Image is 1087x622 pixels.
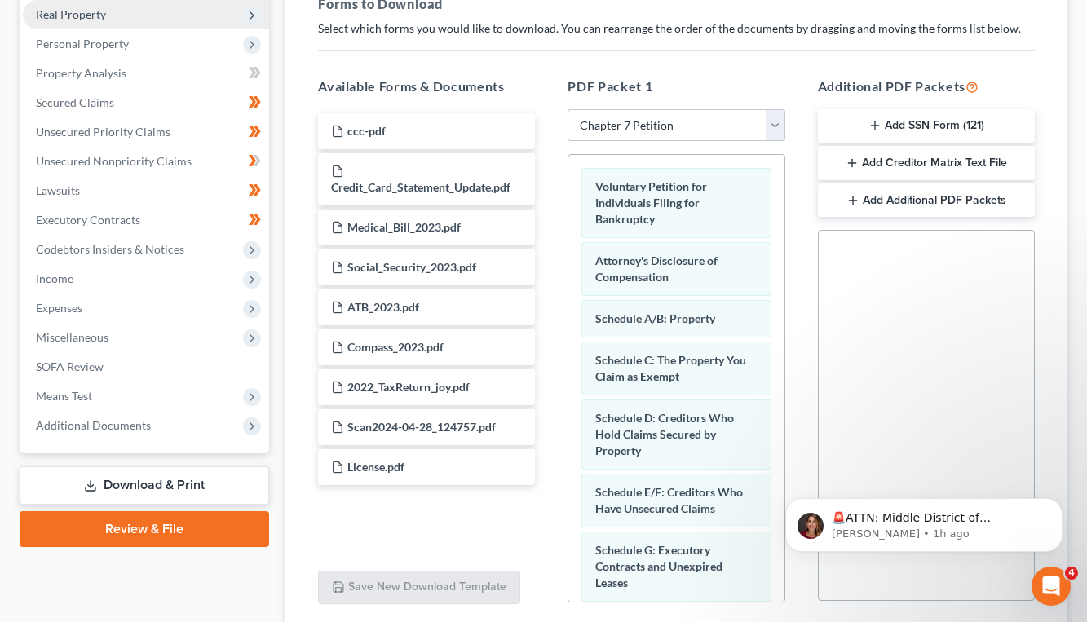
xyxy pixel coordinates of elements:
[318,20,1035,37] p: Select which forms you would like to download. You can rearrange the order of the documents by dr...
[20,511,269,547] a: Review & File
[568,77,784,96] h5: PDF Packet 1
[36,389,92,403] span: Means Test
[23,176,269,205] a: Lawsuits
[761,464,1087,578] iframe: Intercom notifications message
[347,300,419,314] span: ATB_2023.pdf
[23,117,269,147] a: Unsecured Priority Claims
[595,311,715,325] span: Schedule A/B: Property
[1032,567,1071,606] iframe: Intercom live chat
[20,466,269,505] a: Download & Print
[36,154,192,168] span: Unsecured Nonpriority Claims
[318,571,520,605] button: Save New Download Template
[36,95,114,109] span: Secured Claims
[1065,567,1078,580] span: 4
[36,7,106,21] span: Real Property
[595,353,746,383] span: Schedule C: The Property You Claim as Exempt
[347,380,470,394] span: 2022_TaxReturn_joy.pdf
[36,418,151,432] span: Additional Documents
[595,485,743,515] span: Schedule E/F: Creditors Who Have Unsecured Claims
[36,37,129,51] span: Personal Property
[36,125,170,139] span: Unsecured Priority Claims
[36,360,104,373] span: SOFA Review
[595,254,718,284] span: Attorney's Disclosure of Compensation
[36,301,82,315] span: Expenses
[818,109,1035,143] button: Add SSN Form (121)
[347,460,404,474] span: License.pdf
[318,77,535,96] h5: Available Forms & Documents
[23,59,269,88] a: Property Analysis
[23,147,269,176] a: Unsecured Nonpriority Claims
[347,420,496,434] span: Scan2024-04-28_124757.pdf
[818,77,1035,96] h5: Additional PDF Packets
[347,124,386,138] span: ccc-pdf
[36,330,108,344] span: Miscellaneous
[36,66,126,80] span: Property Analysis
[347,220,461,234] span: Medical_Bill_2023.pdf
[595,179,707,226] span: Voluntary Petition for Individuals Filing for Bankruptcy
[23,205,269,235] a: Executory Contracts
[595,411,734,457] span: Schedule D: Creditors Who Hold Claims Secured by Property
[36,213,140,227] span: Executory Contracts
[347,340,444,354] span: Compass_2023.pdf
[331,180,510,194] span: Credit_Card_Statement_Update.pdf
[347,260,476,274] span: Social_Security_2023.pdf
[36,271,73,285] span: Income
[595,543,722,589] span: Schedule G: Executory Contracts and Unexpired Leases
[23,88,269,117] a: Secured Claims
[818,146,1035,180] button: Add Creditor Matrix Text File
[36,242,184,256] span: Codebtors Insiders & Notices
[23,352,269,382] a: SOFA Review
[36,183,80,197] span: Lawsuits
[818,183,1035,218] button: Add Additional PDF Packets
